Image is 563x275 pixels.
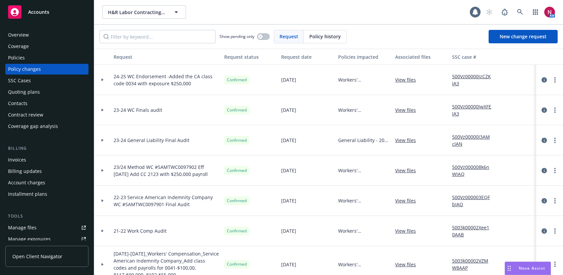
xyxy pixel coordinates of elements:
a: 500Vz00000JzCZKIA3 [452,73,497,87]
a: View files [395,197,421,204]
span: [DATE] [281,167,296,174]
span: Nova Assist [519,265,545,271]
a: Report a Bug [498,5,511,19]
div: Toggle Row Expanded [94,65,111,95]
span: [DATE] [281,227,296,234]
div: Overview [8,30,29,40]
a: Contract review [5,109,88,120]
a: Switch app [529,5,542,19]
a: Coverage gap analysis [5,121,88,132]
div: Billing [5,145,88,152]
span: [DATE] [281,106,296,113]
span: Confirmed [227,77,247,83]
a: circleInformation [540,227,548,235]
a: View files [395,137,421,144]
div: Request date [281,53,333,60]
span: 21-22 Work Comp Audit [114,227,167,234]
a: Manage exposures [5,234,88,244]
a: Billing updates [5,166,88,177]
span: 23-24 General Liability Final Audit [114,137,189,144]
span: Show pending only [220,34,254,39]
span: Workers' Compensation [338,261,390,268]
span: Confirmed [227,168,247,174]
span: Workers' Compensation [338,106,390,113]
div: Invoices [8,154,26,165]
a: Search [513,5,527,19]
div: Toggle Row Expanded [94,186,111,216]
a: SSC Cases [5,75,88,86]
a: Contacts [5,98,88,109]
div: SSC case # [452,53,497,60]
button: Request date [278,49,335,65]
a: more [551,197,559,205]
div: Manage exposures [8,234,51,244]
span: General Liability - 2023 General Liability [338,137,390,144]
div: Policies impacted [338,53,390,60]
span: Confirmed [227,198,247,204]
span: New change request [500,33,547,40]
div: Toggle Row Expanded [94,95,111,125]
span: Confirmed [227,137,247,143]
a: circleInformation [540,260,548,268]
span: Workers' Compensation [338,227,390,234]
a: Policy changes [5,64,88,75]
a: more [551,167,559,175]
span: Workers' Compensation [338,76,390,83]
a: Accounts [5,3,88,21]
div: Contract review [8,109,43,120]
div: Toggle Row Expanded [94,125,111,155]
span: Open Client Navigator [12,253,62,260]
a: 500Vz000003EQFbIAO [452,194,497,208]
a: more [551,227,559,235]
a: more [551,106,559,114]
div: Toggle Row Expanded [94,216,111,246]
div: Installment plans [8,189,47,199]
a: circleInformation [540,136,548,144]
div: Tools [5,213,88,220]
a: more [551,76,559,84]
div: Policy changes [8,64,41,75]
a: circleInformation [540,106,548,114]
input: Filter by keyword... [100,30,215,43]
a: Invoices [5,154,88,165]
a: View files [395,227,421,234]
button: Request status [222,49,278,65]
span: 22-23 Service American Indemnity Company WC #SAMTWC0097901 Final Audit [114,194,219,208]
span: Workers' Compensation [338,167,390,174]
a: 500Vz000008k6nWIAQ [452,164,497,178]
span: [DATE] [281,76,296,83]
a: Overview [5,30,88,40]
a: 500Vz00000JwXFEIA3 [452,103,497,117]
span: H&R Labor Contracting LLC [108,9,166,16]
a: circleInformation [540,76,548,84]
div: Associated files [395,53,447,60]
div: Policies [8,52,25,63]
span: 23/24 Method WC #SAMTWC0097902 Eff [DATE] Add CC 2123 with $250,000 payroll [114,164,219,178]
span: Confirmed [227,261,247,267]
a: View files [395,261,421,268]
div: Account charges [8,177,45,188]
div: SSC Cases [8,75,31,86]
a: Manage files [5,222,88,233]
a: 5003k00002Xee10AAB [452,224,497,238]
button: Associated files [392,49,449,65]
span: Accounts [28,9,49,15]
a: Installment plans [5,189,88,199]
a: Coverage [5,41,88,52]
a: View files [395,106,421,113]
a: Policies [5,52,88,63]
a: View files [395,167,421,174]
a: more [551,136,559,144]
span: Policy history [309,33,341,40]
button: H&R Labor Contracting LLC [102,5,186,19]
div: Toggle Row Expanded [94,155,111,186]
div: Request [114,53,219,60]
img: photo [544,7,555,17]
div: Coverage [8,41,29,52]
span: 24-25 WC Endorsement -Added the CA class code 0034 with exposure $250,000 [114,73,219,87]
a: Start snowing [483,5,496,19]
span: Request [279,33,298,40]
span: Confirmed [227,228,247,234]
a: View files [395,76,421,83]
